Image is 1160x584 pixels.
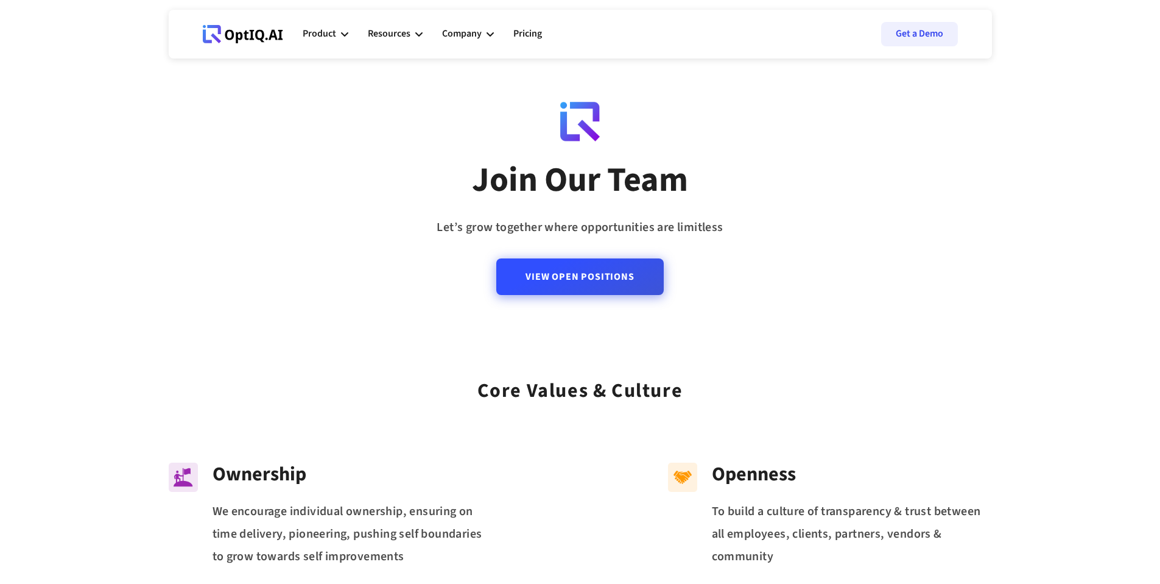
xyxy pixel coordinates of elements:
[513,16,542,52] a: Pricing
[442,26,482,42] div: Company
[712,463,992,486] div: Openness
[496,258,663,295] a: View Open Positions
[213,463,493,486] div: Ownership
[437,216,723,239] div: Let’s grow together where opportunities are limitless
[472,159,688,202] div: Join Our Team
[303,26,336,42] div: Product
[213,500,493,568] div: We encourage individual ownership, ensuring on time delivery, pioneering, pushing self boundaries...
[368,26,410,42] div: Resources
[712,500,992,568] div: To build a culture of transparency & trust between all employees, clients, partners, vendors & co...
[203,16,283,52] a: Webflow Homepage
[368,16,423,52] div: Resources
[881,22,958,46] a: Get a Demo
[442,16,494,52] div: Company
[303,16,348,52] div: Product
[477,363,683,407] div: Core values & Culture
